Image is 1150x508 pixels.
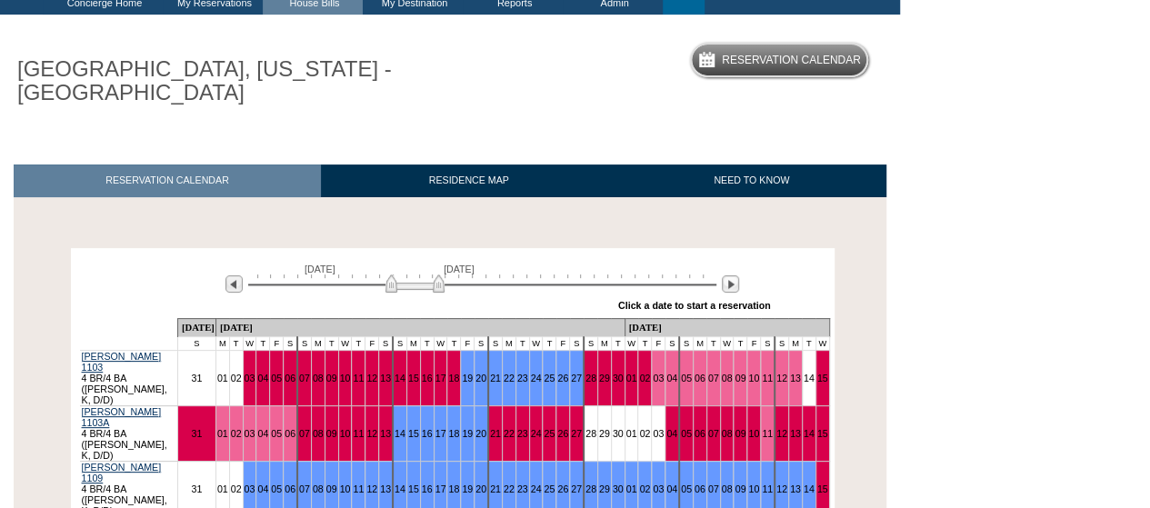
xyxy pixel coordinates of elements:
a: 19 [462,373,473,383]
a: 26 [557,483,568,494]
a: 12 [776,483,787,494]
a: 07 [299,428,310,439]
a: 16 [422,483,433,494]
a: RESIDENCE MAP [321,164,617,196]
a: 13 [790,428,801,439]
a: 12 [366,373,377,383]
td: F [747,336,761,350]
a: 01 [217,428,228,439]
img: Previous [225,275,243,293]
a: 06 [695,373,705,383]
a: 25 [544,483,555,494]
a: 12 [776,428,787,439]
a: 03 [245,428,255,439]
td: M [788,336,802,350]
a: 10 [748,373,759,383]
td: T [706,336,720,350]
td: [DATE] [177,318,215,336]
a: 13 [380,483,391,494]
a: 08 [313,428,324,439]
a: 04 [666,373,677,383]
a: 09 [735,428,745,439]
a: 24 [531,428,542,439]
a: 09 [326,428,337,439]
a: 24 [531,373,542,383]
a: 01 [626,483,637,494]
a: 11 [353,373,364,383]
td: M [215,336,229,350]
a: 11 [762,483,773,494]
a: 18 [448,428,459,439]
a: 03 [653,373,664,383]
td: F [461,336,475,350]
td: T [229,336,243,350]
a: 18 [448,373,459,383]
a: 11 [353,428,364,439]
td: W [243,336,256,350]
a: 07 [299,483,310,494]
a: [PERSON_NAME] 1109 [82,462,162,483]
span: [DATE] [444,264,475,274]
a: 17 [435,373,446,383]
a: 08 [722,428,733,439]
a: 28 [585,483,596,494]
a: 03 [245,483,255,494]
a: 19 [462,428,473,439]
a: 10 [340,483,351,494]
a: 17 [435,483,446,494]
a: 18 [448,483,459,494]
td: 30 [611,405,625,461]
a: 06 [285,373,295,383]
a: 12 [366,483,377,494]
a: 11 [762,428,773,439]
a: 20 [475,483,486,494]
td: S [775,336,788,350]
a: 03 [653,483,664,494]
td: 02 [638,405,652,461]
a: 10 [748,483,759,494]
a: 09 [326,373,337,383]
a: 16 [422,428,433,439]
a: 16 [422,373,433,383]
a: 05 [271,483,282,494]
td: S [761,336,775,350]
a: 14 [804,483,815,494]
td: S [284,336,297,350]
td: 4 BR/4 BA ([PERSON_NAME], K, D/D) [80,405,178,461]
a: 07 [708,428,719,439]
a: 08 [313,483,324,494]
td: T [611,336,625,350]
a: 22 [504,373,515,383]
td: W [815,336,829,350]
a: 09 [326,483,337,494]
td: S [379,336,393,350]
td: 28 [584,405,597,461]
a: 30 [613,483,624,494]
a: 07 [708,483,719,494]
a: 14 [395,483,405,494]
a: 04 [666,483,677,494]
a: 06 [695,483,705,494]
td: 31 [177,350,215,405]
a: 04 [666,428,677,439]
td: 01 [625,405,638,461]
a: 09 [735,483,745,494]
td: 4 BR/4 BA ([PERSON_NAME], K, D/D) [80,350,178,405]
a: 05 [271,428,282,439]
td: S [475,336,488,350]
a: 04 [257,373,268,383]
a: 05 [681,373,692,383]
a: 26 [557,373,568,383]
td: M [311,336,325,350]
a: 06 [695,428,705,439]
a: 29 [599,483,610,494]
img: Next [722,275,739,293]
a: 25 [544,428,555,439]
td: T [420,336,434,350]
a: 14 [395,428,405,439]
a: 08 [722,483,733,494]
a: 13 [790,483,801,494]
td: W [338,336,352,350]
a: 08 [313,373,324,383]
a: 26 [557,428,568,439]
